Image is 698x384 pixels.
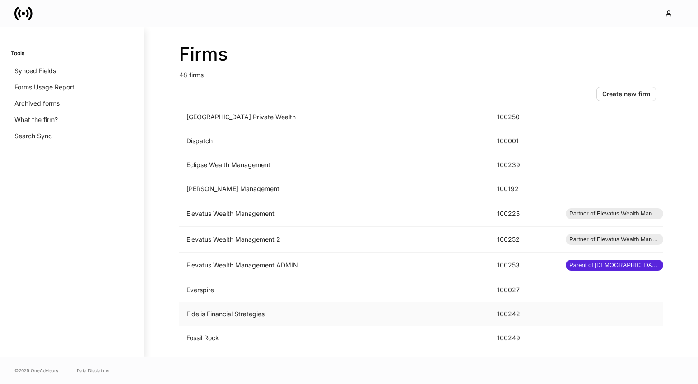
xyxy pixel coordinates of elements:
[14,115,58,124] p: What the firm?
[490,227,558,253] td: 100252
[490,326,558,350] td: 100249
[179,278,490,302] td: Everspire
[566,235,663,244] span: Partner of Elevatus Wealth Management ADMIN
[179,350,490,374] td: GFC Planning
[77,367,110,374] a: Data Disclaimer
[179,227,490,253] td: Elevatus Wealth Management 2
[11,128,133,144] a: Search Sync
[179,326,490,350] td: Fossil Rock
[14,83,74,92] p: Forms Usage Report
[490,129,558,153] td: 100001
[596,87,656,101] button: Create new firm
[490,105,558,129] td: 100250
[566,261,663,270] span: Parent of [DEMOGRAPHIC_DATA] firms
[14,367,59,374] span: © 2025 OneAdvisory
[566,209,663,218] span: Partner of Elevatus Wealth Management ADMIN
[179,43,663,65] h2: Firms
[14,99,60,108] p: Archived forms
[11,79,133,95] a: Forms Usage Report
[490,253,558,278] td: 100253
[179,177,490,201] td: [PERSON_NAME] Management
[11,49,24,57] h6: Tools
[11,63,133,79] a: Synced Fields
[179,105,490,129] td: [GEOGRAPHIC_DATA] Private Wealth
[14,66,56,75] p: Synced Fields
[490,177,558,201] td: 100192
[179,65,663,80] p: 48 firms
[490,201,558,227] td: 100225
[179,129,490,153] td: Dispatch
[179,253,490,278] td: Elevatus Wealth Management ADMIN
[11,112,133,128] a: What the firm?
[179,153,490,177] td: Eclipse Wealth Management
[179,302,490,326] td: Fidelis Financial Strategies
[490,153,558,177] td: 100239
[11,95,133,112] a: Archived forms
[14,131,52,140] p: Search Sync
[490,278,558,302] td: 100027
[179,201,490,227] td: Elevatus Wealth Management
[490,302,558,326] td: 100242
[490,350,558,374] td: 100255
[602,89,650,98] div: Create new firm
